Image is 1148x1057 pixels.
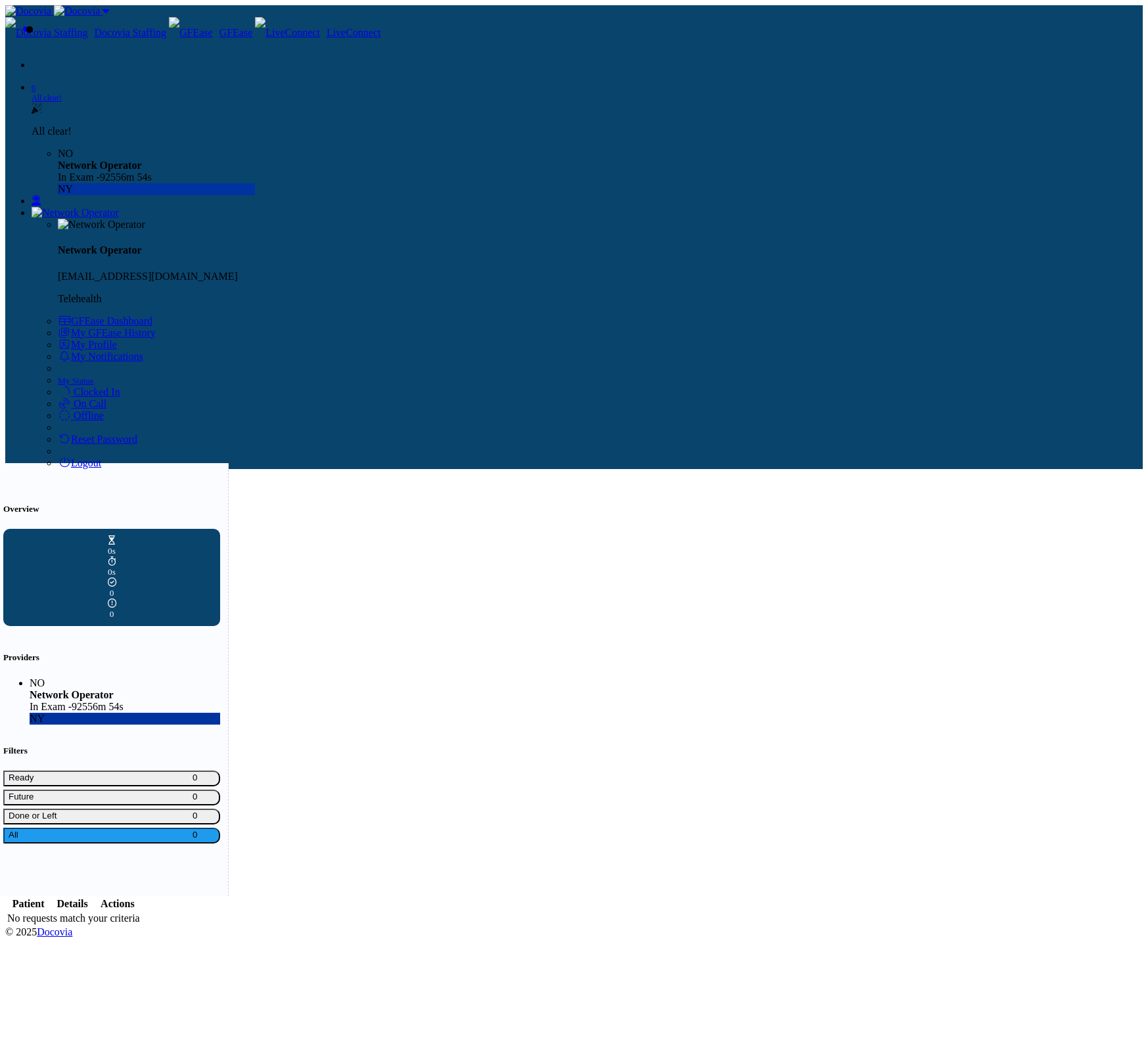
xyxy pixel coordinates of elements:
[58,339,117,350] a: My Profile
[58,171,255,183] div: In Exam -
[58,160,142,171] strong: Network Operator
[58,271,1143,282] p: [EMAIL_ADDRESS][DOMAIN_NAME]
[3,771,220,786] button: Ready0
[32,103,255,195] div: 0 All clear!
[30,713,220,725] div: NY
[5,5,109,16] a: Docovia
[3,771,220,847] div: Basic example
[5,17,87,49] img: Docovia Staffing
[58,244,1143,256] h4: Network Operator
[74,398,106,409] span: On Call
[7,912,141,925] td: No requests match your criteria
[3,809,220,824] button: Done or Left0
[3,504,220,514] h5: Overview
[193,792,215,803] span: 0
[58,219,145,231] img: Network Operator
[5,27,166,38] a: Docovia Staffing
[58,148,73,159] span: NO
[5,5,51,17] img: Docovia
[16,535,207,556] div: 0s
[193,830,215,842] span: 0
[58,183,255,195] div: NY
[5,926,1143,938] footer: © 2025
[32,83,1143,103] a: 0 All clear!
[30,689,114,700] strong: Network Operator
[58,315,152,326] a: GFEase Dashboard
[255,27,380,38] a: LiveConnect
[3,828,220,843] button: All0
[72,701,124,712] span: 92556m 54s
[37,926,72,937] a: Docovia
[32,93,1143,103] div: All clear!
[74,386,120,397] span: Clocked In
[58,376,93,386] span: My Status
[51,897,93,911] th: Details
[100,171,152,183] span: 92556m 54s
[58,293,1143,305] p: Telehealth
[30,701,220,713] div: In Exam -
[58,374,93,386] a: My Status
[30,677,45,688] span: NO
[169,27,252,38] a: GFEase
[32,83,1143,93] div: 0
[58,351,143,362] a: My Notifications
[32,125,255,137] p: All clear!
[95,897,141,911] th: Actions
[32,207,119,219] img: Network Operator
[58,327,156,338] a: My GFEase History
[3,790,220,805] button: Future0
[3,746,220,756] h5: Filters
[74,410,104,421] span: Offline
[58,386,120,397] a: Clocked In
[255,17,320,49] img: LiveConnect
[58,398,106,409] a: On Call
[16,577,207,598] div: 0
[193,773,215,784] span: 0
[16,556,207,577] div: 0s
[58,434,137,445] a: Reset Password
[58,457,101,468] a: Logout
[3,652,220,663] h5: Providers
[169,17,213,49] img: GFEase
[58,410,104,421] a: Offline
[16,598,207,619] div: 0
[193,811,215,822] span: 0
[7,897,50,911] th: Patient
[54,5,100,17] img: Docovia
